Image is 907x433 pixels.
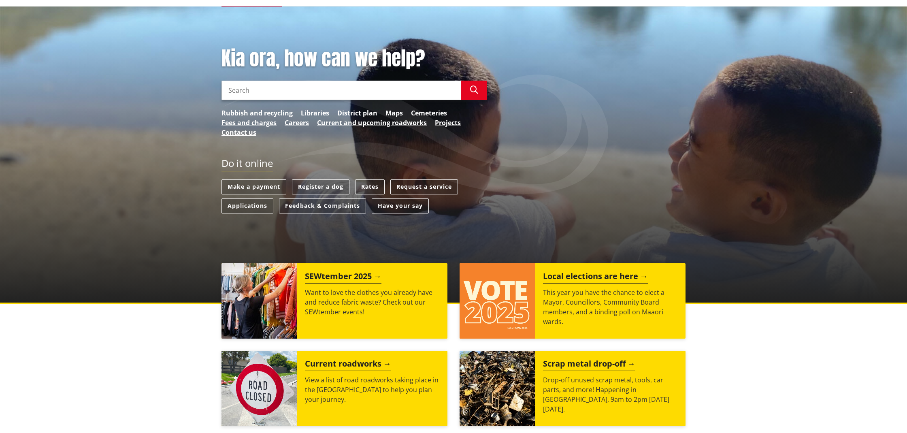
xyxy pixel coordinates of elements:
a: Maps [385,108,403,118]
iframe: Messenger Launcher [870,399,899,428]
a: SEWtember 2025 Want to love the clothes you already have and reduce fabric waste? Check out our S... [221,263,447,339]
input: Search input [221,81,461,100]
p: Want to love the clothes you already have and reduce fabric waste? Check out our SEWtember events! [305,288,439,317]
a: Have your say [372,198,429,213]
a: Applications [221,198,273,213]
h2: Local elections are here [543,271,648,284]
a: Make a payment [221,179,286,194]
p: View a list of road roadworks taking place in the [GEOGRAPHIC_DATA] to help you plan your journey. [305,375,439,404]
a: District plan [337,108,377,118]
a: Cemeteries [411,108,447,118]
a: Projects [435,118,461,128]
img: Scrap metal collection [460,351,535,426]
a: Contact us [221,128,256,137]
img: Vote 2025 [460,263,535,339]
h2: SEWtember 2025 [305,271,381,284]
img: SEWtember [221,263,297,339]
h2: Do it online [221,158,273,172]
a: Current roadworks View a list of road roadworks taking place in the [GEOGRAPHIC_DATA] to help you... [221,351,447,426]
a: Register a dog [292,179,349,194]
a: Rates [355,179,385,194]
p: Drop-off unused scrap metal, tools, car parts, and more! Happening in [GEOGRAPHIC_DATA], 9am to 2... [543,375,677,414]
a: Libraries [301,108,329,118]
a: Current and upcoming roadworks [317,118,427,128]
a: Rubbish and recycling [221,108,293,118]
h2: Scrap metal drop-off [543,359,635,371]
h2: Current roadworks [305,359,391,371]
a: A massive pile of rusted scrap metal, including wheels and various industrial parts, under a clea... [460,351,686,426]
a: Feedback & Complaints [279,198,366,213]
a: Request a service [390,179,458,194]
a: Fees and charges [221,118,277,128]
img: Road closed sign [221,351,297,426]
a: Careers [285,118,309,128]
h1: Kia ora, how can we help? [221,47,487,70]
a: Local elections are here This year you have the chance to elect a Mayor, Councillors, Community B... [460,263,686,339]
p: This year you have the chance to elect a Mayor, Councillors, Community Board members, and a bindi... [543,288,677,326]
